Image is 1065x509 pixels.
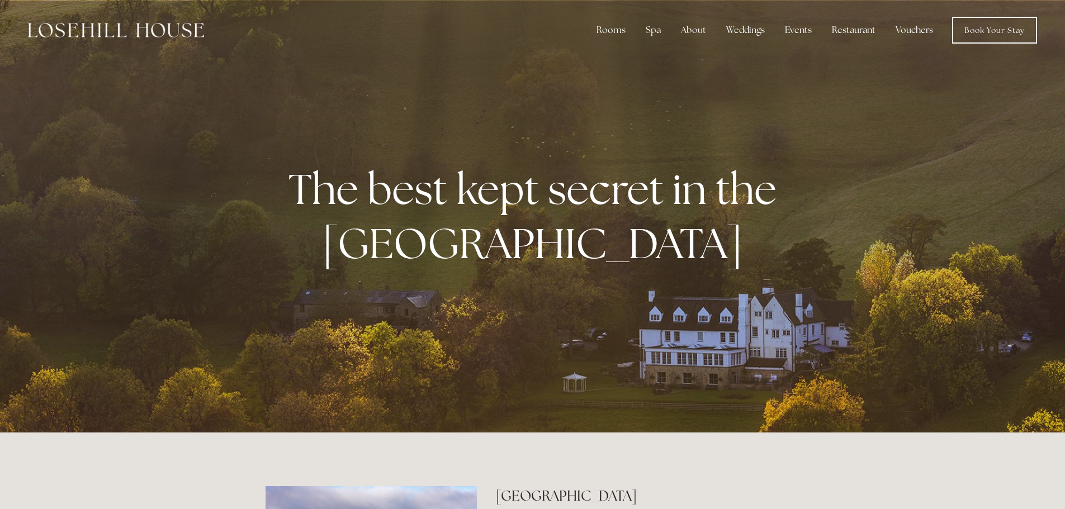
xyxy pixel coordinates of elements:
[288,161,785,271] strong: The best kept secret in the [GEOGRAPHIC_DATA]
[588,19,635,41] div: Rooms
[672,19,715,41] div: About
[776,19,821,41] div: Events
[823,19,884,41] div: Restaurant
[637,19,670,41] div: Spa
[952,17,1037,44] a: Book Your Stay
[496,486,799,506] h2: [GEOGRAPHIC_DATA]
[887,19,942,41] a: Vouchers
[28,23,204,37] img: Losehill House
[717,19,774,41] div: Weddings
